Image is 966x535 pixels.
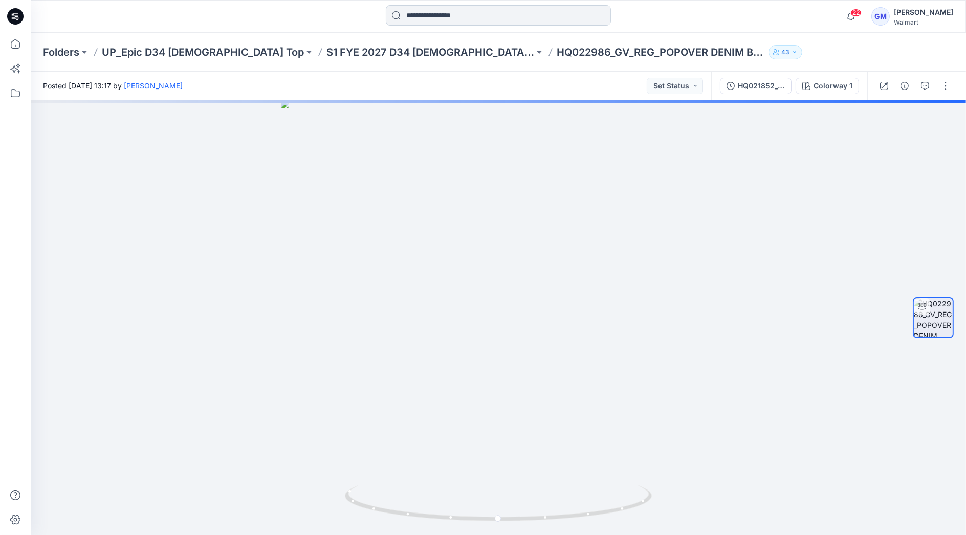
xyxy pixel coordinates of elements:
[326,45,534,59] a: S1 FYE 2027 D34 [DEMOGRAPHIC_DATA] Tops
[814,80,852,92] div: Colorway 1
[796,78,859,94] button: Colorway 1
[850,9,862,17] span: 22
[781,47,789,58] p: 43
[557,45,764,59] p: HQ022986_GV_REG_POPOVER DENIM BLOUSE
[738,80,785,92] div: HQ021852_GV_REG_DENIM SHORT 4 PM_Colorway 2_Front
[894,18,953,26] div: Walmart
[43,80,183,91] span: Posted [DATE] 13:17 by
[871,7,890,26] div: GM
[124,81,183,90] a: [PERSON_NAME]
[896,78,913,94] button: Details
[769,45,802,59] button: 43
[720,78,792,94] button: HQ021852_GV_REG_DENIM SHORT 4 PM_Colorway 2_Front
[914,298,953,337] img: HQ022986_GV_REG_POPOVER DENIM BLOUSE
[894,6,953,18] div: [PERSON_NAME]
[102,45,304,59] a: UP_Epic D34 [DEMOGRAPHIC_DATA] Top
[43,45,79,59] a: Folders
